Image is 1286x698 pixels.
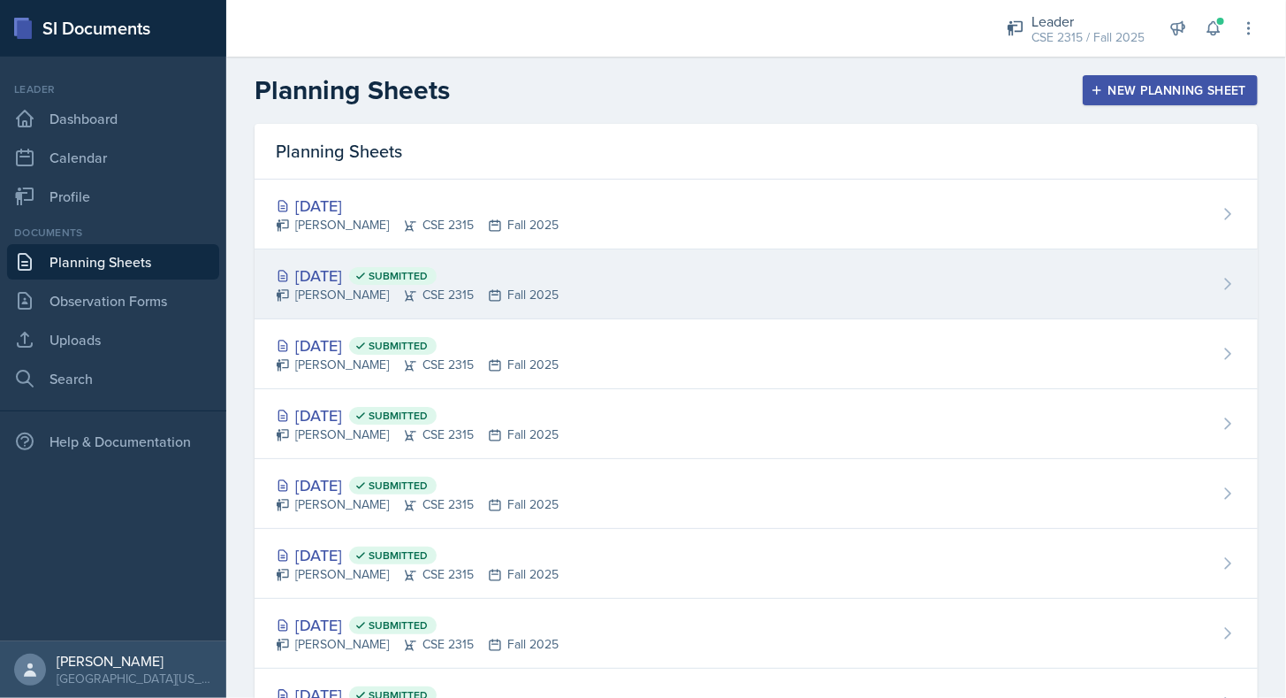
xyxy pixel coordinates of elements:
span: Submitted [369,339,428,353]
div: [GEOGRAPHIC_DATA][US_STATE] [57,670,212,687]
div: [PERSON_NAME] CSE 2315 Fall 2025 [276,286,559,304]
a: [DATE] Submitted [PERSON_NAME]CSE 2315Fall 2025 [255,319,1258,389]
div: Documents [7,225,219,241]
div: [DATE] [276,403,559,427]
div: [DATE] [276,613,559,637]
div: [PERSON_NAME] CSE 2315 Fall 2025 [276,426,559,444]
div: [PERSON_NAME] CSE 2315 Fall 2025 [276,216,559,234]
div: CSE 2315 / Fall 2025 [1031,28,1145,47]
div: [PERSON_NAME] CSE 2315 Fall 2025 [276,495,559,514]
div: [PERSON_NAME] [57,652,212,670]
span: Submitted [369,548,428,563]
a: Uploads [7,322,219,357]
a: Planning Sheets [7,244,219,280]
div: Help & Documentation [7,424,219,459]
span: Submitted [369,479,428,493]
a: [DATE] Submitted [PERSON_NAME]CSE 2315Fall 2025 [255,389,1258,459]
div: [PERSON_NAME] CSE 2315 Fall 2025 [276,356,559,374]
div: [DATE] [276,334,559,357]
a: [DATE] Submitted [PERSON_NAME]CSE 2315Fall 2025 [255,249,1258,319]
div: [DATE] [276,194,559,218]
a: [DATE] Submitted [PERSON_NAME]CSE 2315Fall 2025 [255,599,1258,669]
a: Calendar [7,140,219,175]
div: [DATE] [276,543,559,567]
a: Search [7,361,219,396]
span: Submitted [369,618,428,633]
a: Profile [7,179,219,214]
a: [DATE] Submitted [PERSON_NAME]CSE 2315Fall 2025 [255,529,1258,599]
div: [DATE] [276,473,559,497]
a: Observation Forms [7,283,219,318]
div: New Planning Sheet [1094,83,1246,97]
h2: Planning Sheets [255,74,450,106]
span: Submitted [369,409,428,423]
span: Submitted [369,269,428,283]
button: New Planning Sheet [1083,75,1258,105]
div: Leader [7,81,219,97]
a: [DATE] [PERSON_NAME]CSE 2315Fall 2025 [255,180,1258,249]
div: Leader [1031,11,1145,32]
div: [DATE] [276,264,559,288]
a: Dashboard [7,101,219,136]
div: [PERSON_NAME] CSE 2315 Fall 2025 [276,565,559,584]
div: Planning Sheets [255,124,1258,180]
a: [DATE] Submitted [PERSON_NAME]CSE 2315Fall 2025 [255,459,1258,529]
div: [PERSON_NAME] CSE 2315 Fall 2025 [276,635,559,654]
